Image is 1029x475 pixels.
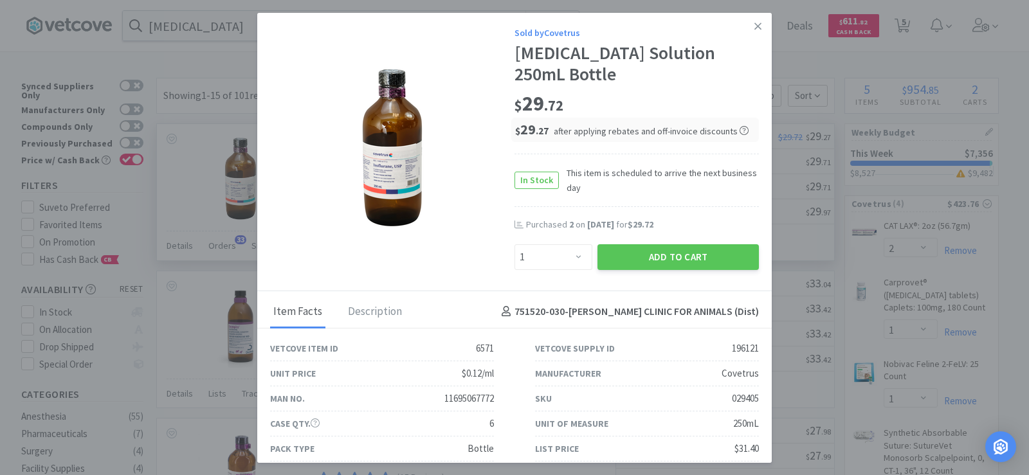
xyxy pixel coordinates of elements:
[597,244,759,270] button: Add to Cart
[526,219,759,231] div: Purchased on for
[559,166,759,195] span: This item is scheduled to arrive the next business day
[270,366,316,381] div: Unit Price
[270,391,305,406] div: Man No.
[360,67,424,228] img: a6bf6207eb3e40b5a4d8add1b762330f_196121.png
[476,341,494,356] div: 6571
[587,219,614,230] span: [DATE]
[270,296,325,328] div: Item Facts
[722,366,759,381] div: Covetrus
[535,366,601,381] div: Manufacturer
[732,341,759,356] div: 196121
[468,441,494,456] div: Bottle
[554,125,749,137] span: after applying rebates and off-invoice discounts
[732,391,759,406] div: 029405
[514,26,759,40] div: Sold by Covetrus
[535,391,552,406] div: SKU
[515,120,549,138] span: 29
[514,42,759,85] div: [MEDICAL_DATA] Solution 250mL Bottle
[270,442,314,456] div: Pack Type
[535,442,579,456] div: List Price
[535,417,608,431] div: Unit of Measure
[628,219,653,230] span: $29.72
[544,96,563,114] span: . 72
[496,303,759,320] h4: 751520-030 - [PERSON_NAME] CLINIC FOR ANIMALS (Dist)
[515,125,520,137] span: $
[514,96,522,114] span: $
[270,417,320,431] div: Case Qty.
[985,431,1016,462] div: Open Intercom Messenger
[462,366,494,381] div: $0.12/ml
[444,391,494,406] div: 11695067772
[489,416,494,431] div: 6
[536,125,549,137] span: . 27
[515,172,558,188] span: In Stock
[270,341,338,355] div: Vetcove Item ID
[734,441,759,456] div: $31.40
[345,296,405,328] div: Description
[535,341,615,355] div: Vetcove Supply ID
[514,91,563,116] span: 29
[733,416,759,431] div: 250mL
[569,219,574,230] span: 2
